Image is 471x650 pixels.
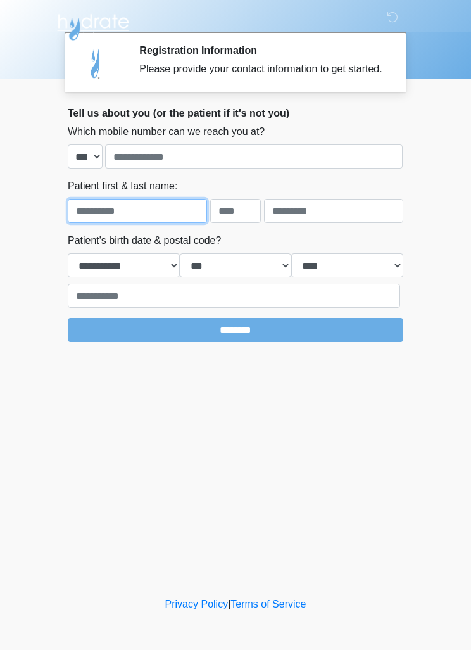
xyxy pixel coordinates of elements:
h2: Tell us about you (or the patient if it's not you) [68,107,403,119]
label: Patient's birth date & postal code? [68,233,221,248]
a: | [228,599,230,609]
label: Patient first & last name: [68,179,177,194]
label: Which mobile number can we reach you at? [68,124,265,139]
img: Hydrate IV Bar - Scottsdale Logo [55,10,131,41]
img: Agent Avatar [77,44,115,82]
div: Please provide your contact information to get started. [139,61,384,77]
a: Privacy Policy [165,599,229,609]
a: Terms of Service [230,599,306,609]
